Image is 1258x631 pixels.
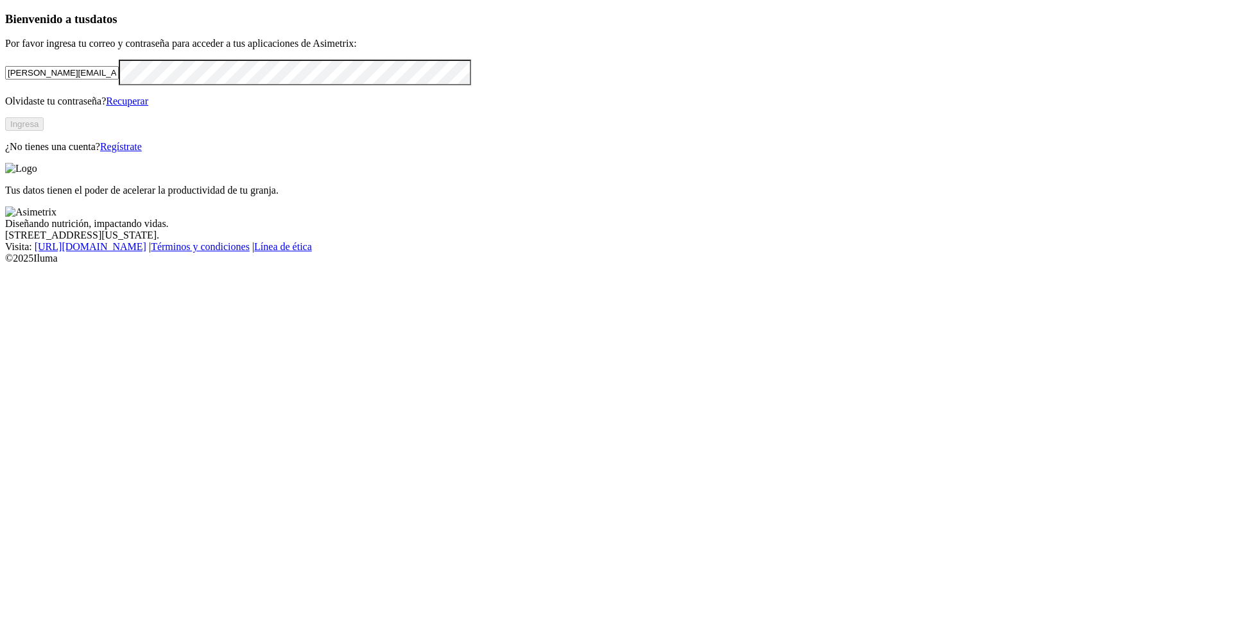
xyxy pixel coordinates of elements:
[151,241,250,252] a: Términos y condiciones
[5,206,56,218] img: Asimetrix
[5,66,119,80] input: Tu correo
[5,117,44,131] button: Ingresa
[5,230,1253,241] div: [STREET_ADDRESS][US_STATE].
[5,185,1253,196] p: Tus datos tienen el poder de acelerar la productividad de tu granja.
[35,241,146,252] a: [URL][DOMAIN_NAME]
[5,12,1253,26] h3: Bienvenido a tus
[5,241,1253,253] div: Visita : | |
[254,241,312,252] a: Línea de ética
[5,141,1253,153] p: ¿No tienes una cuenta?
[100,141,142,152] a: Regístrate
[5,38,1253,49] p: Por favor ingresa tu correo y contraseña para acceder a tus aplicaciones de Asimetrix:
[5,253,1253,264] div: © 2025 Iluma
[5,96,1253,107] p: Olvidaste tu contraseña?
[90,12,117,26] span: datos
[106,96,148,106] a: Recuperar
[5,163,37,174] img: Logo
[5,218,1253,230] div: Diseñando nutrición, impactando vidas.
